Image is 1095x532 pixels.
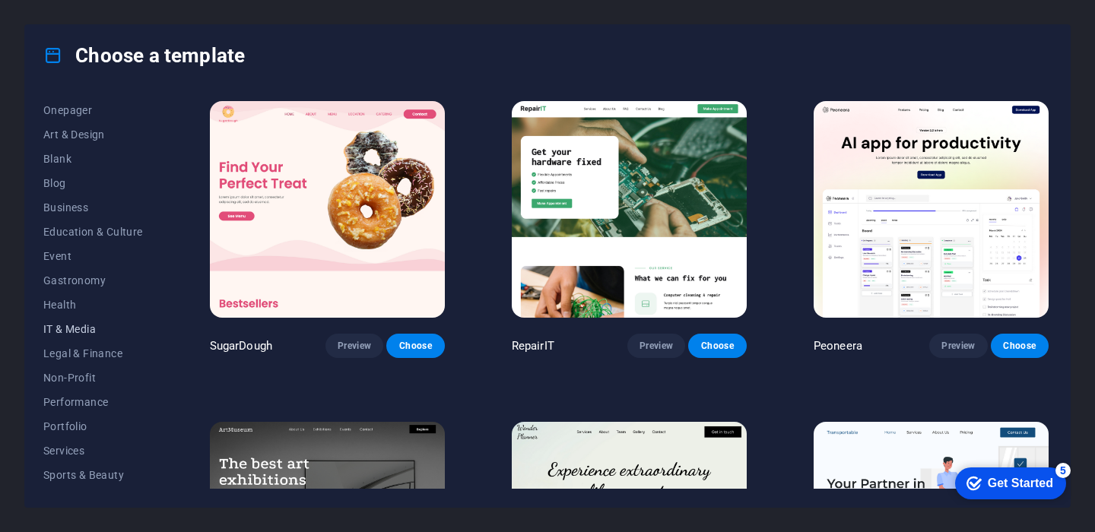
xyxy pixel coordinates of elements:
span: Services [43,445,143,457]
button: Preview [627,334,685,358]
span: Choose [398,340,432,352]
button: Education & Culture [43,220,143,244]
span: Non-Profit [43,372,143,384]
img: RepairIT [512,101,747,318]
span: Preview [640,340,673,352]
button: IT & Media [43,317,143,341]
button: Gastronomy [43,268,143,293]
button: Legal & Finance [43,341,143,366]
button: Choose [386,334,444,358]
span: Blank [43,153,143,165]
button: Preview [325,334,383,358]
button: Onepager [43,98,143,122]
button: Non-Profit [43,366,143,390]
span: Preview [941,340,975,352]
button: Trades [43,487,143,511]
p: RepairIT [512,338,554,353]
span: Gastronomy [43,274,143,287]
img: Peoneera [814,101,1049,318]
span: Sports & Beauty [43,469,143,481]
button: Choose [688,334,746,358]
div: 5 [113,3,128,18]
span: Preview [338,340,371,352]
span: Legal & Finance [43,347,143,359]
span: Choose [700,340,734,352]
span: Performance [43,396,143,408]
button: Blog [43,171,143,195]
span: Education & Culture [43,226,143,238]
button: Services [43,439,143,463]
button: Blank [43,147,143,171]
span: Blog [43,177,143,189]
button: Sports & Beauty [43,463,143,487]
span: Health [43,299,143,311]
span: IT & Media [43,323,143,335]
button: Event [43,244,143,268]
img: SugarDough [210,101,445,318]
button: Health [43,293,143,317]
span: Art & Design [43,128,143,141]
p: SugarDough [210,338,272,353]
button: Choose [991,334,1049,358]
button: Performance [43,390,143,414]
span: Business [43,201,143,214]
h4: Choose a template [43,43,245,68]
span: Choose [1003,340,1036,352]
div: Get Started [45,17,110,30]
button: Business [43,195,143,220]
span: Onepager [43,104,143,116]
p: Peoneera [814,338,862,353]
div: Get Started 5 items remaining, 0% complete [12,8,123,40]
span: Event [43,250,143,262]
button: Art & Design [43,122,143,147]
button: Preview [929,334,987,358]
button: Portfolio [43,414,143,439]
span: Portfolio [43,420,143,432]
